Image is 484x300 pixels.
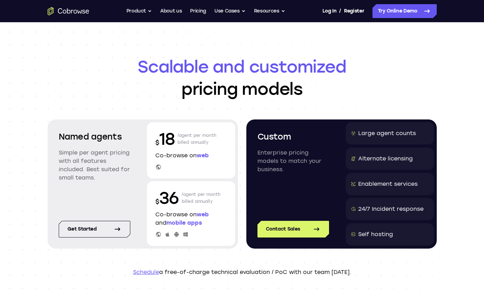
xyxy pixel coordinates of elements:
a: Go to the home page [48,7,89,15]
span: mobile apps [166,219,202,226]
h1: pricing models [48,56,437,100]
button: Resources [254,4,285,18]
span: web [197,152,209,159]
div: Large agent counts [358,129,416,137]
p: a free-of-charge technical evaluation / PoC with our team [DATE]. [48,268,437,276]
div: Enablement services [358,180,418,188]
p: Co-browse on [155,151,227,160]
span: / [339,7,341,15]
p: 36 [155,187,179,209]
p: 18 [155,128,175,150]
div: Self hosting [358,230,393,239]
a: Pricing [190,4,206,18]
a: Log In [322,4,336,18]
span: web [197,211,209,218]
button: Product [126,4,152,18]
a: Register [344,4,364,18]
div: 24/7 Incident response [358,205,424,213]
h2: Named agents [59,131,130,143]
a: About us [160,4,182,18]
span: $ [155,198,159,206]
p: Co-browse on and [155,210,227,227]
a: Schedule [133,269,159,275]
h2: Custom [257,131,329,143]
p: Enterprise pricing models to match your business. [257,149,329,174]
p: Simple per agent pricing with all features included. Best suited for small teams. [59,149,130,182]
a: Get started [59,221,130,237]
p: /agent per month billed annually [178,128,216,150]
span: Scalable and customized [48,56,437,78]
span: $ [155,139,159,147]
p: /agent per month billed annually [182,187,221,209]
button: Use Cases [214,4,246,18]
div: Alternate licensing [358,155,413,163]
a: Try Online Demo [372,4,437,18]
a: Contact Sales [257,221,329,237]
